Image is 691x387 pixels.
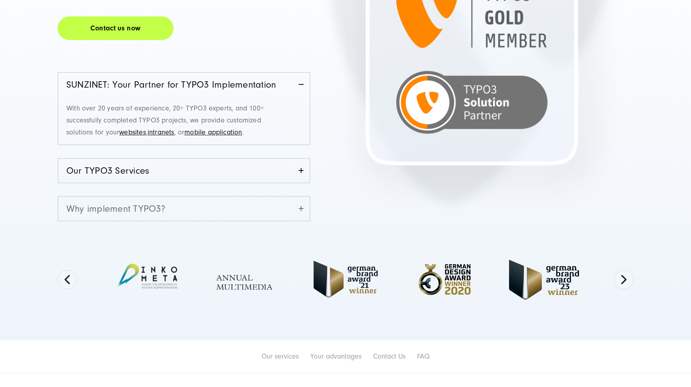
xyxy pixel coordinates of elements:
[66,102,284,138] p: With over 20 years of experience, 20+ TYPO3 experts, and 100+ successfully completed TYPO3 projec...
[306,258,385,301] img: German Brand Award Winner 2021
[405,256,484,303] img: Full Service Digitalagentur - German Design Award Winner 2020
[504,257,583,302] img: German Brand Award 2023 Winner - fullservice digital agentur SUNZINET
[108,257,187,302] img: preview-PhotoRoom.png-PhotoRoom
[58,16,174,40] a: Contact us now
[262,352,299,361] a: Our services
[58,159,310,182] a: Our TYPO3 Services
[119,128,146,136] a: websites
[373,352,405,361] a: Contact Us
[207,257,286,302] img: Full Service Digitalagentur - Annual Multimedia Awards (1)-PhotoRoom.png-PhotoRoom
[58,73,310,96] a: SUNZINET: Your Partner for TYPO3 Implementation
[184,128,242,136] a: mobile application
[310,352,361,361] a: Your advantages
[148,128,174,136] a: intranets
[614,270,633,289] button: Next
[58,197,310,221] a: Why implement TYPO3?
[417,352,429,361] a: FAQ
[58,270,77,289] button: Previous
